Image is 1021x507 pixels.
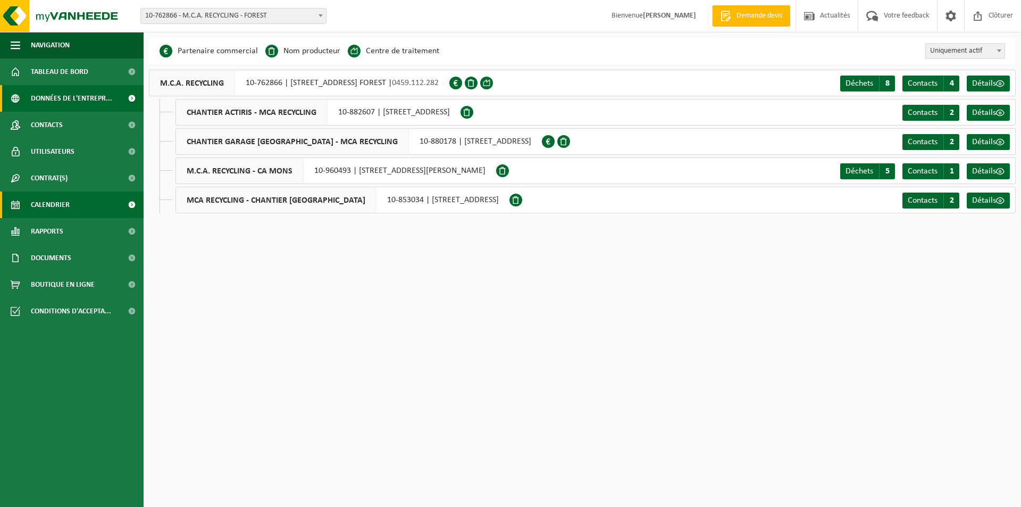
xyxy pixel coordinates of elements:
[879,76,895,92] span: 8
[265,43,340,59] li: Nom producteur
[31,85,112,112] span: Données de l'entrepr...
[175,128,542,155] div: 10-880178 | [STREET_ADDRESS]
[943,134,959,150] span: 2
[879,163,895,179] span: 5
[31,218,63,245] span: Rapports
[31,271,95,298] span: Boutique en ligne
[902,193,959,209] a: Contacts 2
[176,129,409,154] span: CHANTIER GARAGE [GEOGRAPHIC_DATA] - MCA RECYCLING
[925,43,1005,59] span: Uniquement actif
[943,163,959,179] span: 1
[943,193,959,209] span: 2
[908,109,938,117] span: Contacts
[967,105,1010,121] a: Détails
[140,8,327,24] span: 10-762866 - M.C.A. RECYCLING - FOREST
[175,99,461,126] div: 10-882607 | [STREET_ADDRESS]
[176,99,328,125] span: CHANTIER ACTIRIS - MCA RECYCLING
[972,138,996,146] span: Détails
[902,76,959,92] a: Contacts 4
[734,11,785,21] span: Demande devis
[902,134,959,150] a: Contacts 2
[175,187,509,213] div: 10-853034 | [STREET_ADDRESS]
[31,298,111,325] span: Conditions d'accepta...
[908,138,938,146] span: Contacts
[176,158,304,184] span: M.C.A. RECYCLING - CA MONS
[31,192,70,218] span: Calendrier
[31,165,68,192] span: Contrat(s)
[149,70,235,96] span: M.C.A. RECYCLING
[141,9,326,23] span: 10-762866 - M.C.A. RECYCLING - FOREST
[967,163,1010,179] a: Détails
[972,167,996,176] span: Détails
[840,76,895,92] a: Déchets 8
[972,79,996,88] span: Détails
[31,245,71,271] span: Documents
[926,44,1005,59] span: Uniquement actif
[967,76,1010,92] a: Détails
[846,167,873,176] span: Déchets
[31,112,63,138] span: Contacts
[392,79,439,87] span: 0459.112.282
[175,157,496,184] div: 10-960493 | [STREET_ADDRESS][PERSON_NAME]
[902,105,959,121] a: Contacts 2
[902,163,959,179] a: Contacts 1
[943,76,959,92] span: 4
[943,105,959,121] span: 2
[176,187,376,213] span: MCA RECYCLING - CHANTIER [GEOGRAPHIC_DATA]
[967,193,1010,209] a: Détails
[972,109,996,117] span: Détails
[31,138,74,165] span: Utilisateurs
[908,167,938,176] span: Contacts
[643,12,696,20] strong: [PERSON_NAME]
[846,79,873,88] span: Déchets
[972,196,996,205] span: Détails
[908,79,938,88] span: Contacts
[31,59,88,85] span: Tableau de bord
[712,5,790,27] a: Demande devis
[149,70,449,96] div: 10-762866 | [STREET_ADDRESS] FOREST |
[908,196,938,205] span: Contacts
[160,43,258,59] li: Partenaire commercial
[840,163,895,179] a: Déchets 5
[967,134,1010,150] a: Détails
[348,43,439,59] li: Centre de traitement
[31,32,70,59] span: Navigation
